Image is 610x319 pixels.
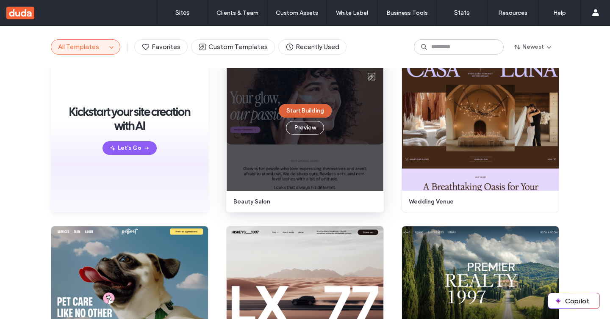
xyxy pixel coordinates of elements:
[409,198,547,206] span: wedding venue
[233,198,372,206] span: beauty salon
[103,141,157,155] button: Let's Go
[134,39,188,55] button: Favorites
[191,39,275,55] button: Custom Templates
[58,43,99,51] span: All Templates
[216,9,258,16] label: Clients & Team
[548,293,599,308] button: Copilot
[141,42,180,52] span: Favorites
[64,105,196,133] span: Kickstart your site creation with AI
[286,121,324,135] button: Preview
[276,9,318,16] label: Custom Assets
[498,9,527,16] label: Resources
[553,9,566,16] label: Help
[507,40,559,54] button: Newest
[51,40,106,54] button: All Templates
[198,42,268,52] span: Custom Templates
[278,39,347,55] button: Recently Used
[336,9,368,16] label: White Label
[175,9,190,16] label: Sites
[386,9,428,16] label: Business Tools
[286,42,339,52] span: Recently Used
[279,104,332,118] button: Start Building
[454,9,470,16] label: Stats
